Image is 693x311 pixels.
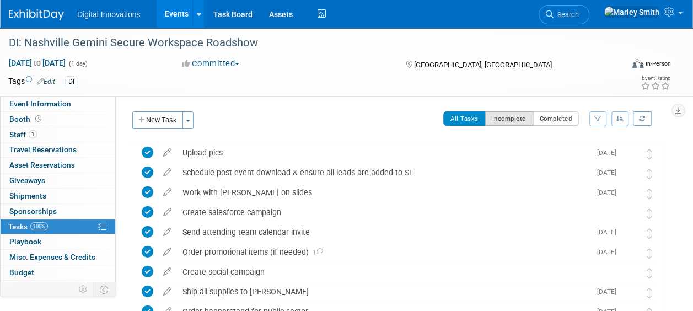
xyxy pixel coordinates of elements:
[647,268,652,278] i: Move task
[8,222,48,231] span: Tasks
[597,228,622,236] span: [DATE]
[177,203,600,222] div: Create salesforce campaign
[597,169,622,176] span: [DATE]
[177,243,590,261] div: Order promotional items (if needed)
[645,60,671,68] div: In-Person
[37,78,55,85] a: Edit
[30,222,48,230] span: 100%
[177,183,590,202] div: Work with [PERSON_NAME] on slides
[9,145,77,154] span: Travel Reservations
[597,288,622,296] span: [DATE]
[622,206,636,221] img: Mollie Armatas
[158,267,177,277] a: edit
[132,111,183,129] button: New Task
[65,76,78,88] div: DI
[177,143,590,162] div: Upload pics
[68,60,88,67] span: (1 day)
[177,163,590,182] div: Schedule post event download & ensure all leads are added to SF
[9,99,71,108] span: Event Information
[632,59,643,68] img: Format-Inperson.png
[177,282,590,301] div: Ship all supplies to [PERSON_NAME]
[1,127,115,142] a: Staff1
[8,76,55,88] td: Tags
[485,111,533,126] button: Incomplete
[1,142,115,157] a: Travel Reservations
[77,10,140,19] span: Digital Innovations
[554,10,579,19] span: Search
[9,207,57,216] span: Sponsorships
[597,149,622,157] span: [DATE]
[1,234,115,249] a: Playbook
[1,189,115,203] a: Shipments
[622,226,636,240] img: Marley Smith
[647,288,652,298] i: Move task
[622,167,636,181] img: Marley Smith
[29,130,37,138] span: 1
[9,253,95,261] span: Misc. Expenses & Credits
[177,262,600,281] div: Create social campaign
[9,9,64,20] img: ExhibitDay
[647,228,652,239] i: Move task
[1,204,115,219] a: Sponsorships
[178,58,244,69] button: Committed
[1,265,115,280] a: Budget
[622,246,636,260] img: Marley Smith
[158,148,177,158] a: edit
[8,58,66,68] span: [DATE] [DATE]
[647,149,652,159] i: Move task
[1,158,115,173] a: Asset Reservations
[633,111,652,126] a: Refresh
[622,286,636,300] img: Marley Smith
[93,282,116,297] td: Toggle Event Tabs
[539,5,589,24] a: Search
[9,268,34,277] span: Budget
[1,219,115,234] a: Tasks100%
[1,250,115,265] a: Misc. Expenses & Credits
[604,6,660,18] img: Marley Smith
[158,168,177,178] a: edit
[9,237,41,246] span: Playbook
[33,115,44,123] span: Booth not reserved yet
[647,189,652,199] i: Move task
[158,247,177,257] a: edit
[177,223,590,242] div: Send attending team calendar invite
[9,160,75,169] span: Asset Reservations
[1,112,115,127] a: Booth
[641,76,670,81] div: Event Rating
[622,186,636,201] img: Marley Smith
[158,287,177,297] a: edit
[533,111,579,126] button: Completed
[9,191,46,200] span: Shipments
[9,176,45,185] span: Giveaways
[574,57,671,74] div: Event Format
[443,111,486,126] button: All Tasks
[622,266,636,280] img: Jessica Baculik
[597,248,622,256] span: [DATE]
[32,58,42,67] span: to
[9,130,37,139] span: Staff
[5,33,614,53] div: DI: Nashville Gemini Secure Workspace Roadshow
[158,207,177,217] a: edit
[647,208,652,219] i: Move task
[9,115,44,124] span: Booth
[1,96,115,111] a: Event Information
[158,187,177,197] a: edit
[74,282,93,297] td: Personalize Event Tab Strip
[647,169,652,179] i: Move task
[309,249,323,256] span: 1
[158,227,177,237] a: edit
[1,173,115,188] a: Giveaways
[647,248,652,259] i: Move task
[622,147,636,161] img: Marley Smith
[597,189,622,196] span: [DATE]
[414,61,552,69] span: [GEOGRAPHIC_DATA], [GEOGRAPHIC_DATA]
